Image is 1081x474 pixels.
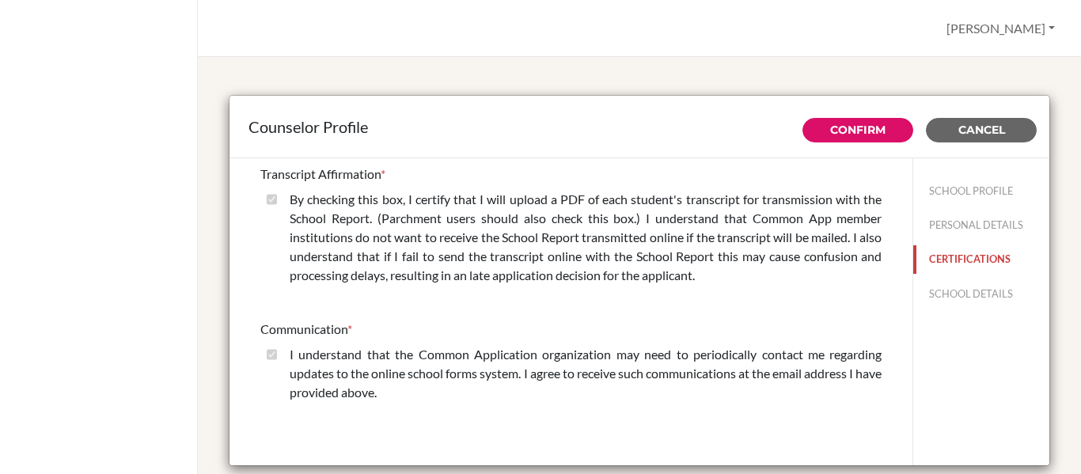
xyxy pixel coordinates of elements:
[260,166,381,181] span: Transcript Affirmation
[290,345,882,402] label: I understand that the Common Application organization may need to periodically contact me regardi...
[290,190,882,285] label: By checking this box, I certify that I will upload a PDF of each student's transcript for transmi...
[913,280,1049,308] button: SCHOOL DETAILS
[939,13,1062,44] button: [PERSON_NAME]
[913,211,1049,239] button: PERSONAL DETAILS
[913,245,1049,273] button: CERTIFICATIONS
[260,321,347,336] span: Communication
[248,115,1030,138] div: Counselor Profile
[913,177,1049,205] button: SCHOOL PROFILE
